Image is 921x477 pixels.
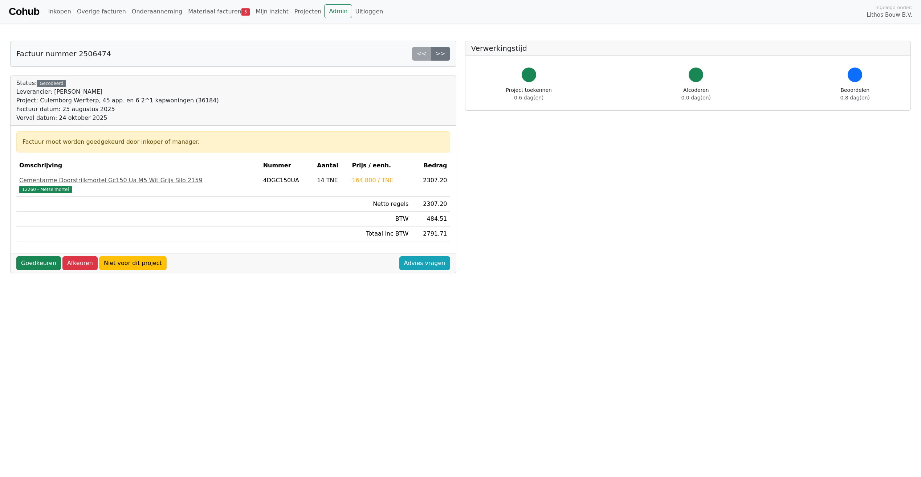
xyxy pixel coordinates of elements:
div: Factuur moet worden goedgekeurd door inkoper of manager. [23,138,444,146]
td: 2307.20 [411,197,450,212]
td: BTW [349,212,411,227]
div: Gecodeerd [37,80,66,87]
td: 2307.20 [411,173,450,197]
td: 484.51 [411,212,450,227]
div: Status: [16,79,219,122]
a: Cementarme Doorstrijkmortel Gc150 Ua M5 Wit Grijs Silo 215912260 - Metselmortel [19,176,257,193]
a: Advies vragen [399,256,450,270]
h5: Factuur nummer 2506474 [16,49,111,58]
th: Aantal [314,158,349,173]
span: 0.0 dag(en) [681,95,711,101]
a: Niet voor dit project [99,256,167,270]
td: Totaal inc BTW [349,227,411,241]
td: Netto regels [349,197,411,212]
div: Project toekennen [506,86,552,102]
div: 164.800 / TNE [352,176,408,185]
span: 5 [241,8,250,16]
a: >> [431,47,450,61]
th: Nummer [260,158,314,173]
th: Bedrag [411,158,450,173]
a: Projecten [292,4,325,19]
span: 0.6 dag(en) [514,95,543,101]
td: 2791.71 [411,227,450,241]
a: Goedkeuren [16,256,61,270]
a: Materiaal facturen5 [185,4,253,19]
div: 14 TNE [317,176,346,185]
div: Afcoderen [681,86,711,102]
span: 12260 - Metselmortel [19,186,72,193]
a: Overige facturen [74,4,129,19]
a: Uitloggen [352,4,386,19]
a: Mijn inzicht [253,4,292,19]
span: 0.8 dag(en) [840,95,870,101]
a: Cohub [9,3,39,20]
span: Ingelogd onder: [875,4,912,11]
div: Verval datum: 24 oktober 2025 [16,114,219,122]
th: Omschrijving [16,158,260,173]
div: Factuur datum: 25 augustus 2025 [16,105,219,114]
th: Prijs / eenh. [349,158,411,173]
a: Afkeuren [62,256,98,270]
h5: Verwerkingstijd [471,44,905,53]
div: Beoordelen [840,86,870,102]
a: Onderaanneming [129,4,185,19]
td: 4DGC150UA [260,173,314,197]
span: Lithos Bouw B.V. [867,11,912,19]
div: Cementarme Doorstrijkmortel Gc150 Ua M5 Wit Grijs Silo 2159 [19,176,257,185]
div: Leverancier: [PERSON_NAME] [16,87,219,96]
a: Inkopen [45,4,74,19]
div: Project: Culemborg Werfterp, 45 app. en 6 2^1 kapwoningen (36184) [16,96,219,105]
a: Admin [324,4,352,18]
